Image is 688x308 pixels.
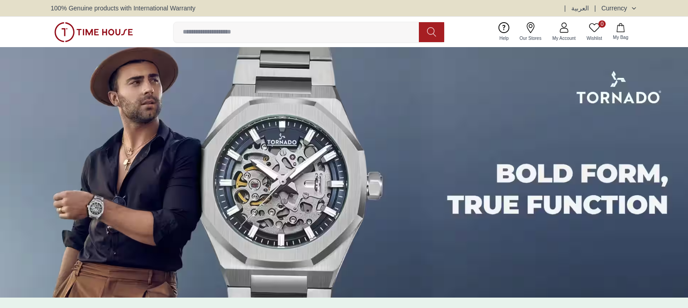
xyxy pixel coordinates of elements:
img: ... [54,22,133,42]
span: Our Stores [516,35,545,42]
span: 100% Genuine products with International Warranty [51,4,195,13]
a: Our Stores [514,20,547,43]
span: My Bag [609,34,632,41]
span: My Account [549,35,579,42]
span: 0 [598,20,606,28]
span: | [564,4,566,13]
span: Wishlist [583,35,606,42]
button: My Bag [607,21,634,43]
a: 0Wishlist [581,20,607,43]
span: | [594,4,596,13]
div: Currency [601,4,631,13]
button: العربية [571,4,589,13]
a: Help [494,20,514,43]
span: Help [496,35,512,42]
